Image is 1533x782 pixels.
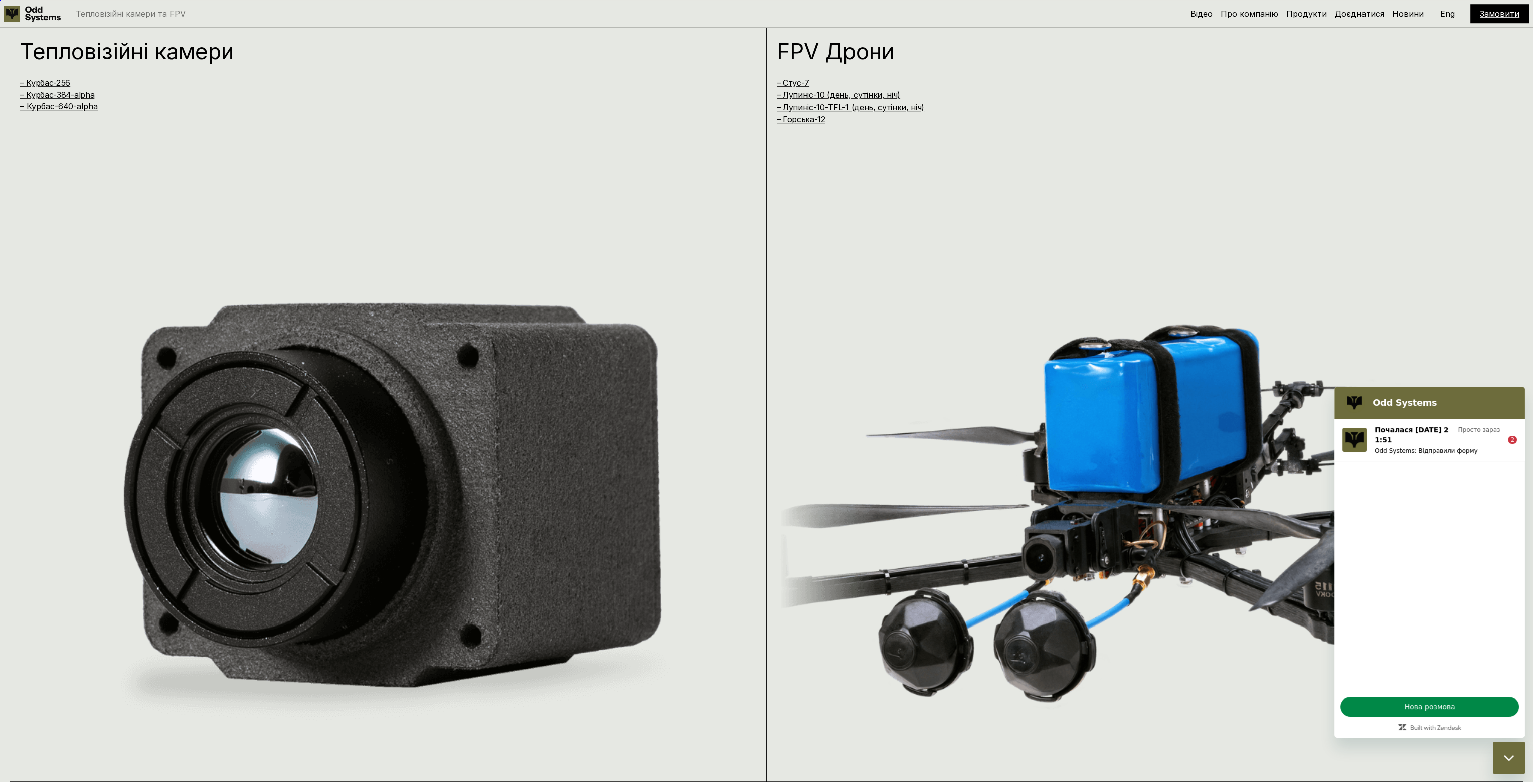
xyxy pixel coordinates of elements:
p: Eng [1440,10,1455,18]
a: – Горська-12 [777,114,825,124]
a: Замовити [1480,9,1519,19]
iframe: To enrich screen reader interactions, please activate Accessibility in Grammarly extension settings [1334,387,1525,738]
a: – Курбас-384-alpha [20,90,94,100]
a: Продукти [1286,9,1327,19]
iframe: To enrich screen reader interactions, please activate Accessibility in Grammarly extension settings [1493,742,1525,774]
a: Новини [1392,9,1424,19]
a: – Курбас-256 [20,78,70,88]
a: Про компанію [1221,9,1278,19]
a: – Курбас-640-alpha [20,101,98,111]
a: – Лупиніс-10 (день, сутінки, ніч) [777,90,900,100]
a: – Стус-7 [777,78,809,88]
h1: FPV Дрони [777,40,1469,62]
a: Доєднатися [1335,9,1384,19]
h1: Тепловізійні камери [20,40,712,62]
a: – Лупиніс-10-TFL-1 (день, сутінки, ніч) [777,102,925,112]
p: Тепловізійні камери та FPV [76,10,186,18]
a: Відео [1190,9,1213,19]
